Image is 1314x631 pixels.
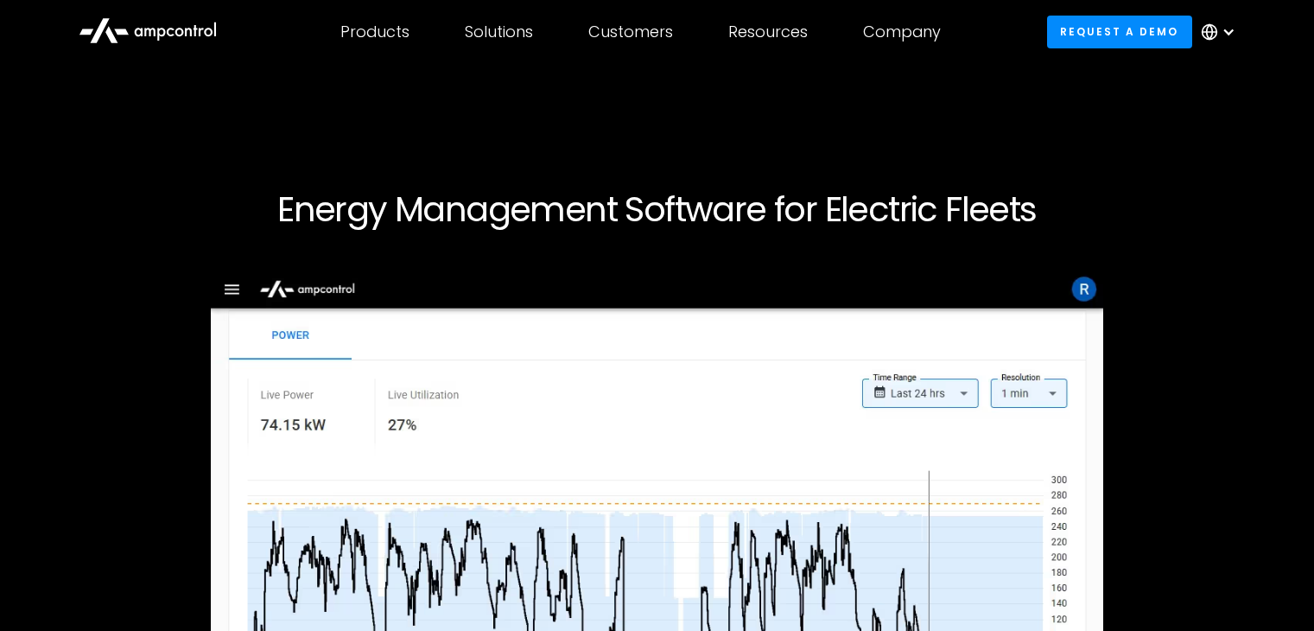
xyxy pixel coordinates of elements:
h1: Energy Management Software for Electric Fleets [132,188,1183,230]
div: Company [863,22,941,41]
div: Products [340,22,409,41]
a: Request a demo [1047,16,1192,48]
div: Resources [728,22,808,41]
div: Solutions [465,22,533,41]
div: Customers [588,22,673,41]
